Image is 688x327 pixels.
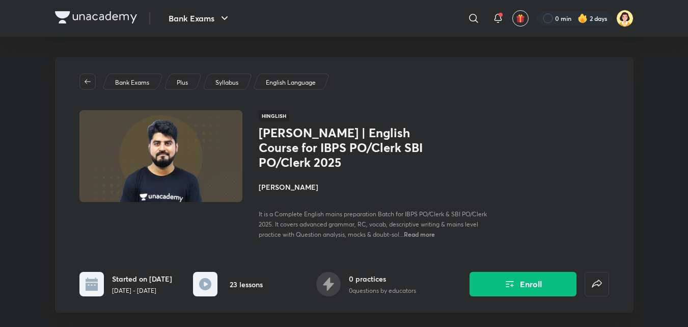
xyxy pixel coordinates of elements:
[213,78,240,87] a: Syllabus
[470,272,576,296] button: Enroll
[230,279,263,290] h6: 23 lessons
[585,272,609,296] button: false
[264,78,317,87] a: English Language
[259,182,487,192] h4: [PERSON_NAME]
[113,78,151,87] a: Bank Exams
[349,273,416,284] h6: 0 practices
[512,10,529,27] button: avatar
[175,78,189,87] a: Plus
[266,78,316,87] p: English Language
[349,286,416,295] p: 0 questions by educators
[162,8,237,29] button: Bank Exams
[616,10,634,27] img: kk B
[577,13,588,23] img: streak
[259,125,425,169] h1: [PERSON_NAME] | English Course for IBPS PO/Clerk SBI PO/Clerk 2025
[177,78,188,87] p: Plus
[115,78,149,87] p: Bank Exams
[112,286,172,295] p: [DATE] - [DATE]
[259,110,289,121] span: Hinglish
[404,230,435,238] span: Read more
[516,14,525,23] img: avatar
[215,78,238,87] p: Syllabus
[112,273,172,284] h6: Started on [DATE]
[259,210,487,238] span: It is a Complete English mains preparation Batch for IBPS PO/Clerk & SBI PO/Clerk 2025. It covers...
[77,109,243,203] img: Thumbnail
[55,11,137,26] a: Company Logo
[55,11,137,23] img: Company Logo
